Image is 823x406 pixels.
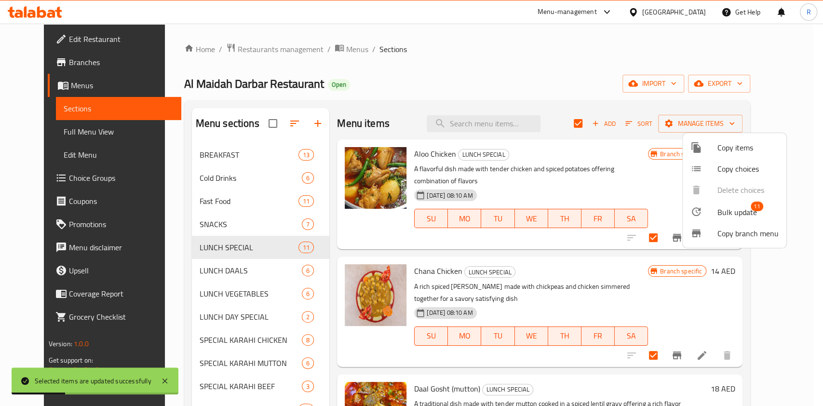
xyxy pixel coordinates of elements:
[717,228,779,239] span: Copy branch menu
[717,163,779,175] span: Copy choices
[35,376,151,386] div: Selected items are updated successfully
[751,202,763,211] span: 11
[717,206,757,218] span: Bulk update
[717,142,779,153] span: Copy items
